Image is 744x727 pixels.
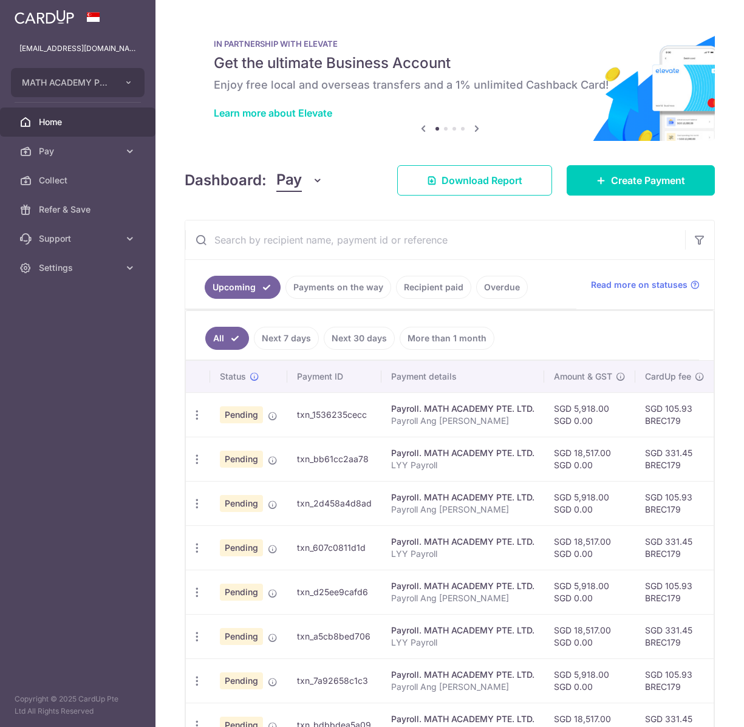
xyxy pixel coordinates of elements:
span: Create Payment [611,173,685,188]
td: SGD 18,517.00 SGD 0.00 [544,614,635,658]
span: Pending [220,406,263,423]
button: Pay [276,169,323,192]
p: LYY Payroll [391,548,534,560]
span: Pending [220,495,263,512]
td: txn_607c0811d1d [287,525,381,570]
p: Payroll Ang [PERSON_NAME] [391,503,534,516]
span: Pending [220,584,263,601]
td: txn_d25ee9cafd6 [287,570,381,614]
p: LYY Payroll [391,637,534,649]
span: Collect [39,174,119,186]
button: MATH ACADEMY PTE. LTD. [11,68,145,97]
h5: Get the ultimate Business Account [214,53,686,73]
td: SGD 5,918.00 SGD 0.00 [544,481,635,525]
span: Amount & GST [554,370,612,383]
span: Pending [220,451,263,468]
a: Overdue [476,276,528,299]
td: SGD 5,918.00 SGD 0.00 [544,392,635,437]
div: Payroll. MATH ACADEMY PTE. LTD. [391,536,534,548]
th: Payment ID [287,361,381,392]
div: Payroll. MATH ACADEMY PTE. LTD. [391,580,534,592]
td: SGD 5,918.00 SGD 0.00 [544,570,635,614]
span: Pay [39,145,119,157]
div: Payroll. MATH ACADEMY PTE. LTD. [391,624,534,637]
p: [EMAIL_ADDRESS][DOMAIN_NAME] [19,43,136,55]
td: SGD 18,517.00 SGD 0.00 [544,437,635,481]
td: txn_2d458a4d8ad [287,481,381,525]
p: LYY Payroll [391,459,534,471]
span: Download Report [442,173,522,188]
td: SGD 331.45 BREC179 [635,437,714,481]
td: SGD 18,517.00 SGD 0.00 [544,525,635,570]
p: IN PARTNERSHIP WITH ELEVATE [214,39,686,49]
div: Payroll. MATH ACADEMY PTE. LTD. [391,669,534,681]
span: Settings [39,262,119,274]
span: Home [39,116,119,128]
a: Read more on statuses [591,279,700,291]
a: Next 30 days [324,327,395,350]
td: SGD 5,918.00 SGD 0.00 [544,658,635,703]
td: txn_1536235cecc [287,392,381,437]
span: Read more on statuses [591,279,688,291]
p: Payroll Ang [PERSON_NAME] [391,415,534,427]
input: Search by recipient name, payment id or reference [185,220,685,259]
span: Pending [220,539,263,556]
span: MATH ACADEMY PTE. LTD. [22,77,112,89]
img: CardUp [15,10,74,24]
td: SGD 105.93 BREC179 [635,392,714,437]
div: Payroll. MATH ACADEMY PTE. LTD. [391,713,534,725]
div: Payroll. MATH ACADEMY PTE. LTD. [391,447,534,459]
span: CardUp fee [645,370,691,383]
td: txn_bb61cc2aa78 [287,437,381,481]
td: SGD 105.93 BREC179 [635,481,714,525]
div: Payroll. MATH ACADEMY PTE. LTD. [391,491,534,503]
span: Pending [220,628,263,645]
h4: Dashboard: [185,169,267,191]
a: Payments on the way [285,276,391,299]
td: txn_7a92658c1c3 [287,658,381,703]
td: SGD 331.45 BREC179 [635,525,714,570]
a: Next 7 days [254,327,319,350]
p: Payroll Ang [PERSON_NAME] [391,592,534,604]
h6: Enjoy free local and overseas transfers and a 1% unlimited Cashback Card! [214,78,686,92]
td: SGD 105.93 BREC179 [635,658,714,703]
td: txn_a5cb8bed706 [287,614,381,658]
span: Pending [220,672,263,689]
td: SGD 105.93 BREC179 [635,570,714,614]
p: Payroll Ang [PERSON_NAME] [391,681,534,693]
a: More than 1 month [400,327,494,350]
a: All [205,327,249,350]
img: Renovation banner [185,19,715,141]
span: Refer & Save [39,203,119,216]
div: Payroll. MATH ACADEMY PTE. LTD. [391,403,534,415]
a: Upcoming [205,276,281,299]
a: Download Report [397,165,552,196]
th: Payment details [381,361,544,392]
span: Pay [276,169,302,192]
a: Recipient paid [396,276,471,299]
span: Status [220,370,246,383]
a: Create Payment [567,165,715,196]
td: SGD 331.45 BREC179 [635,614,714,658]
span: Support [39,233,119,245]
a: Learn more about Elevate [214,107,332,119]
